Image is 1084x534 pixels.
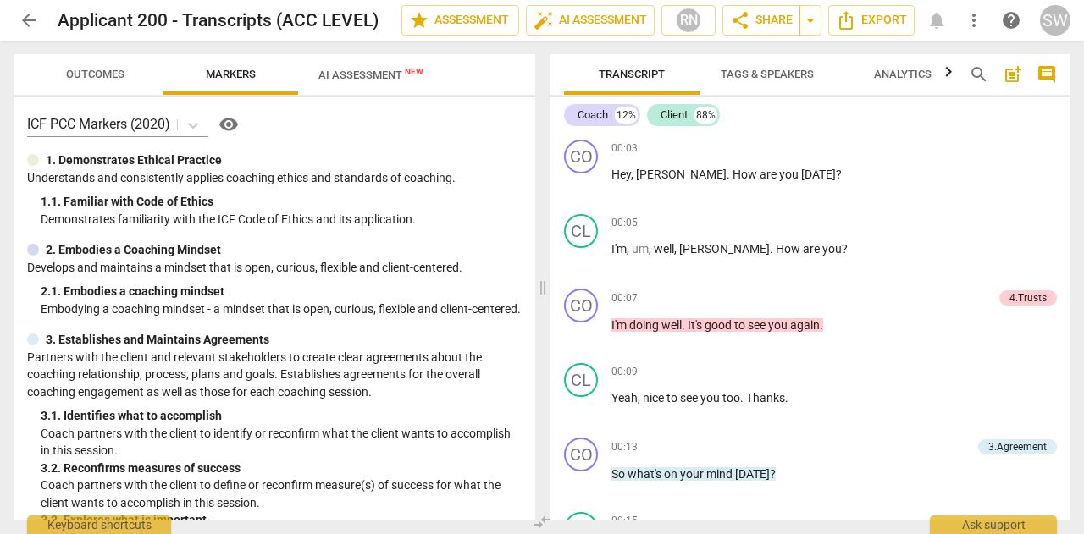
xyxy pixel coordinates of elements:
span: ? [842,242,848,256]
span: Thanks [746,391,785,405]
span: post_add [1003,64,1023,85]
button: Assessment [401,5,519,36]
div: Coach [578,107,608,124]
span: too [722,391,740,405]
p: Understands and consistently applies coaching ethics and standards of coaching. [27,169,522,187]
div: 4.Trusts [1009,290,1047,306]
button: Add summary [999,61,1026,88]
span: Export [836,10,907,30]
span: again [790,318,820,332]
p: Develops and maintains a mindset that is open, curious, flexible and client-centered. [27,259,522,277]
span: . [682,318,688,332]
div: 12% [615,107,638,124]
span: , [649,242,654,256]
div: 1. 1. Familiar with Code of Ethics [41,193,522,211]
p: Coach partners with the client to identify or reconfirm what the client wants to accomplish in th... [41,425,522,460]
span: . [785,391,788,405]
span: are [803,242,822,256]
span: . [820,318,823,332]
span: How [733,168,760,181]
span: auto_fix_high [534,10,554,30]
span: . [740,391,746,405]
span: nice [643,391,666,405]
button: Search [965,61,993,88]
span: , [674,242,679,256]
div: Change speaker [564,363,598,397]
button: RN [661,5,716,36]
span: you [822,242,842,256]
button: SW [1040,5,1070,36]
span: you [768,318,790,332]
span: 00:03 [611,141,638,156]
span: ? [836,168,842,181]
p: ICF PCC Markers (2020) [27,114,170,134]
span: It's [688,318,705,332]
span: [PERSON_NAME] [636,168,727,181]
span: Outcomes [66,68,124,80]
span: I'm [611,318,629,332]
span: Markers [206,68,256,80]
div: Ask support [930,515,1057,534]
span: ? [770,467,776,481]
span: are [760,168,779,181]
div: Change speaker [564,140,598,173]
span: you [700,391,722,405]
span: arrow_drop_down [800,10,821,30]
span: 00:09 [611,365,638,379]
span: search [969,64,989,85]
a: Help [208,111,242,138]
a: Help [996,5,1026,36]
span: , [627,242,632,256]
p: 1. Demonstrates Ethical Practice [46,151,222,169]
span: . [770,242,776,256]
div: Client [661,107,688,124]
span: 00:05 [611,216,638,230]
span: to [666,391,680,405]
span: more_vert [964,10,984,30]
div: Keyboard shortcuts [27,515,171,534]
p: Demonstrates familiarity with the ICF Code of Ethics and its application. [41,211,522,228]
p: Partners with the client and relevant stakeholders to create clear agreements about the coaching ... [27,349,522,401]
span: So [611,467,628,481]
p: 2. Embodies a Coaching Mindset [46,241,221,259]
span: 00:07 [611,291,638,306]
div: 3.Agreement [988,439,1047,454]
span: doing [629,318,661,332]
button: Show/Hide comments [1033,61,1060,88]
span: on [664,467,680,481]
p: Coach partners with the client to define or reconfirm measure(s) of success for what the client w... [41,476,522,511]
div: Change speaker [564,289,598,322]
div: 3. 2. Reconfirms measures of success [41,460,522,477]
div: 2. 1. Embodies a coaching mindset [41,283,522,300]
span: 00:15 [611,514,638,528]
button: Share [722,5,800,36]
span: visibility [218,114,239,135]
span: share [730,10,750,30]
span: 00:13 [611,440,638,454]
span: comment [1037,64,1057,85]
span: Tags & Speakers [721,68,814,80]
button: Sharing summary [799,5,821,36]
span: I'm [611,242,627,256]
p: Embodying a coaching mindset - a mindset that is open, curious, flexible and client-centered. [41,300,522,318]
span: Filler word [632,242,649,256]
span: arrow_back [19,10,39,30]
span: Hey [611,168,631,181]
span: to [734,318,748,332]
div: 88% [694,107,717,124]
span: Share [730,10,793,30]
span: Yeah [611,391,638,405]
span: see [680,391,700,405]
span: . [727,168,733,181]
span: Assessment [409,10,512,30]
h2: Applicant 200 - Transcripts (ACC LEVEL) [58,10,379,31]
span: your [680,467,706,481]
div: 3. 1. Identifies what to accomplish [41,407,522,425]
span: Analytics [874,68,932,80]
span: you [779,168,801,181]
div: 3. 3. Explores what is important [41,511,522,529]
span: good [705,318,734,332]
span: see [748,318,768,332]
span: what's [628,467,664,481]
